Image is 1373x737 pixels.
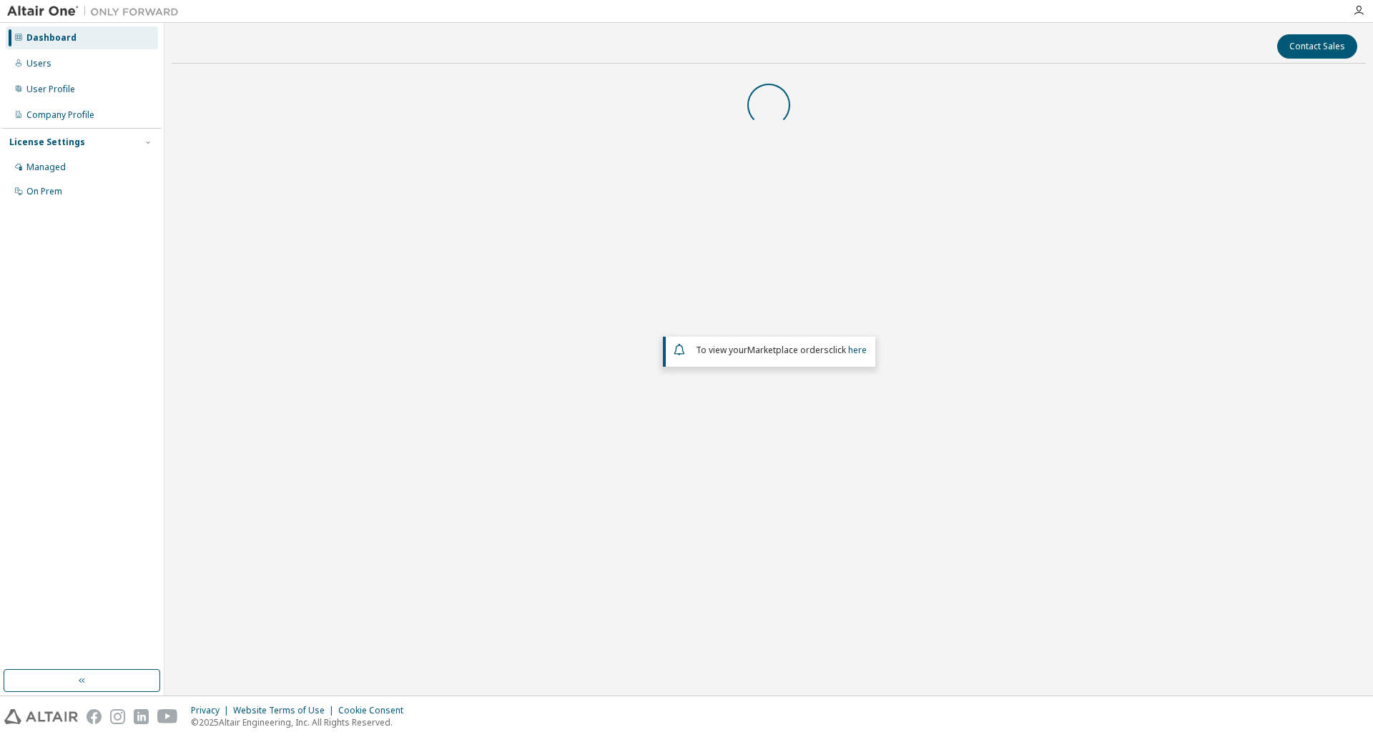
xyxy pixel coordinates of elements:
div: Company Profile [26,109,94,121]
span: To view your click [696,344,867,356]
div: License Settings [9,137,85,148]
div: Website Terms of Use [233,705,338,716]
img: altair_logo.svg [4,709,78,724]
div: User Profile [26,84,75,95]
em: Marketplace orders [747,344,829,356]
img: Altair One [7,4,186,19]
div: Privacy [191,705,233,716]
div: Dashboard [26,32,77,44]
div: On Prem [26,186,62,197]
img: instagram.svg [110,709,125,724]
img: youtube.svg [157,709,178,724]
div: Users [26,58,51,69]
img: linkedin.svg [134,709,149,724]
button: Contact Sales [1277,34,1357,59]
p: © 2025 Altair Engineering, Inc. All Rights Reserved. [191,716,412,728]
div: Cookie Consent [338,705,412,716]
div: Managed [26,162,66,173]
a: here [848,344,867,356]
img: facebook.svg [87,709,102,724]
